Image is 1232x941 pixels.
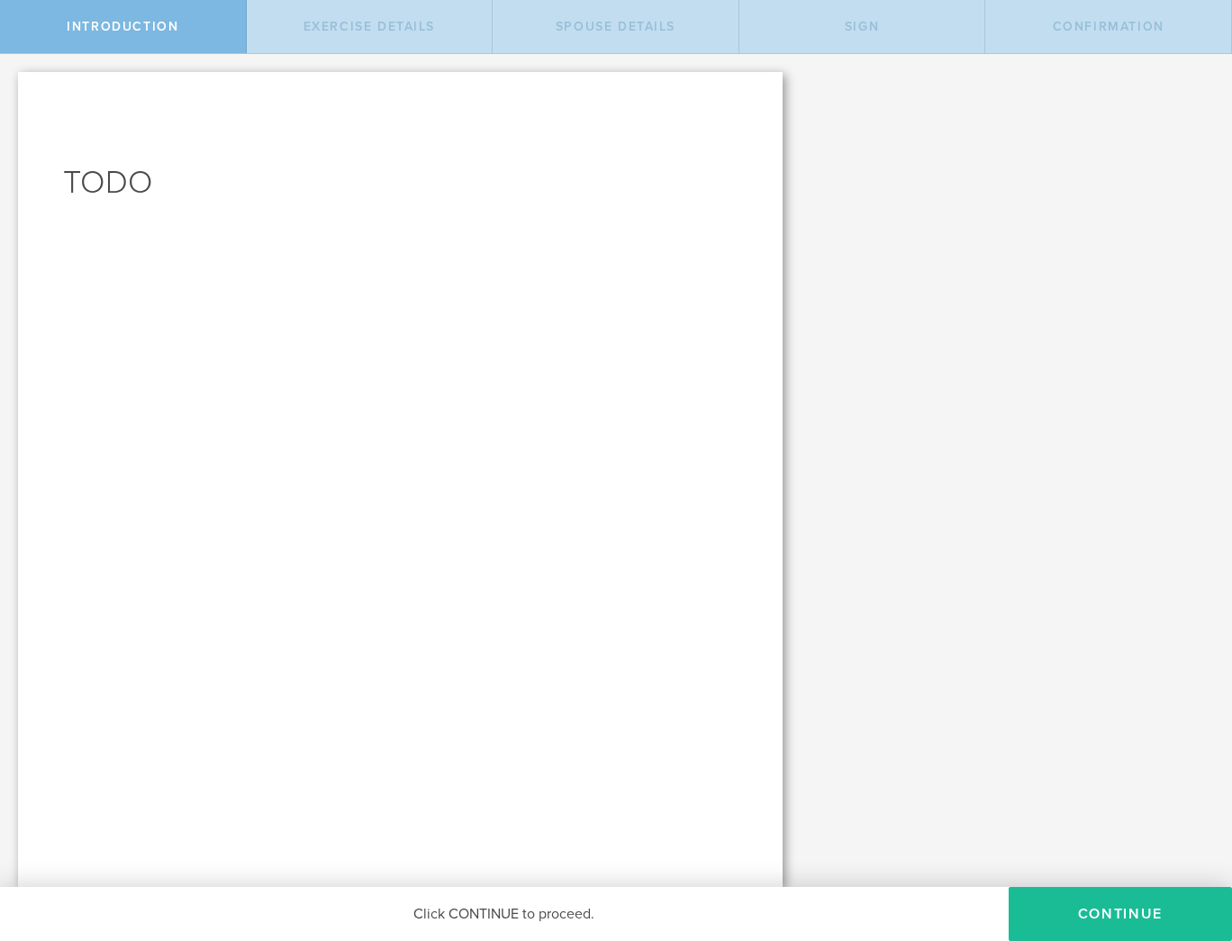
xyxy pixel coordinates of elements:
h1: TODO [63,161,738,204]
span: Sign [845,19,879,34]
button: CONTINUE [1009,887,1232,941]
span: Introduction [67,19,178,34]
span: Spouse Details [556,19,675,34]
span: Exercise Details [303,19,435,34]
span: Confirmation [1053,19,1164,34]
